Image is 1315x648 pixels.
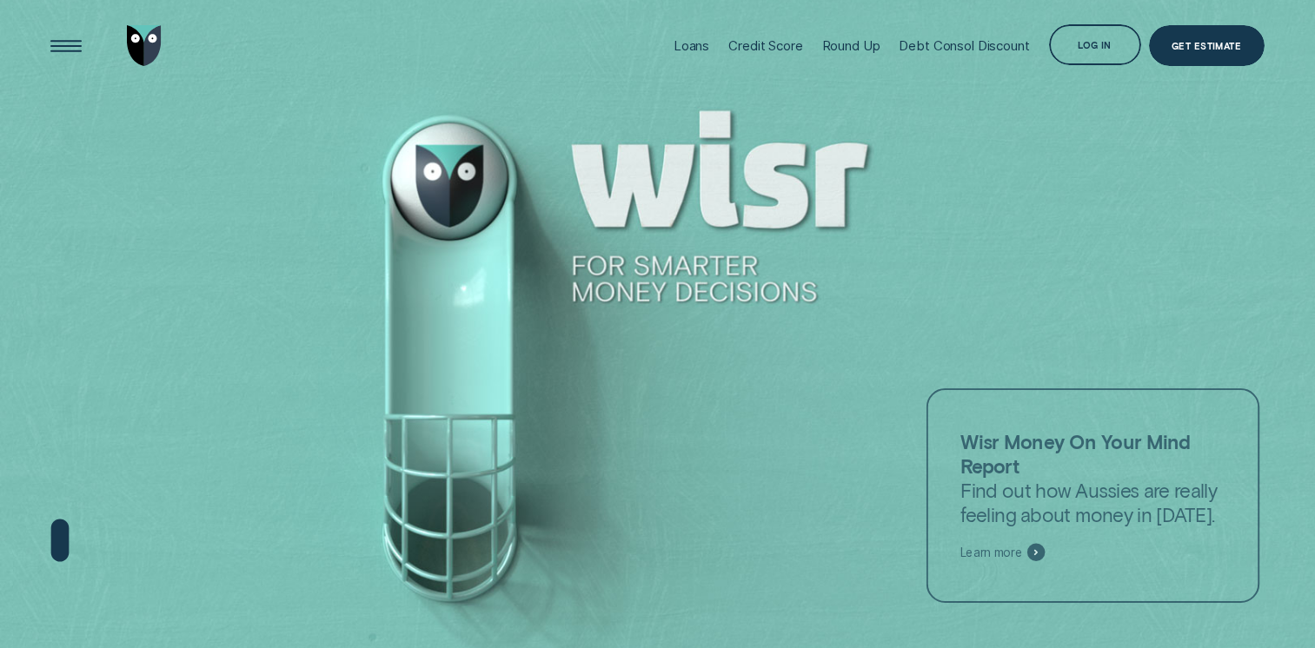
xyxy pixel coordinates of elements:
[674,37,709,54] div: Loans
[1149,25,1265,67] a: Get Estimate
[926,388,1260,603] a: Wisr Money On Your Mind ReportFind out how Aussies are really feeling about money in [DATE].Learn...
[127,25,162,67] img: Wisr
[822,37,880,54] div: Round Up
[960,545,1023,559] span: Learn more
[899,37,1029,54] div: Debt Consol Discount
[1049,24,1141,66] button: Log in
[728,37,802,54] div: Credit Score
[960,430,1191,478] strong: Wisr Money On Your Mind Report
[960,430,1226,527] p: Find out how Aussies are really feeling about money in [DATE].
[45,25,87,67] button: Open Menu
